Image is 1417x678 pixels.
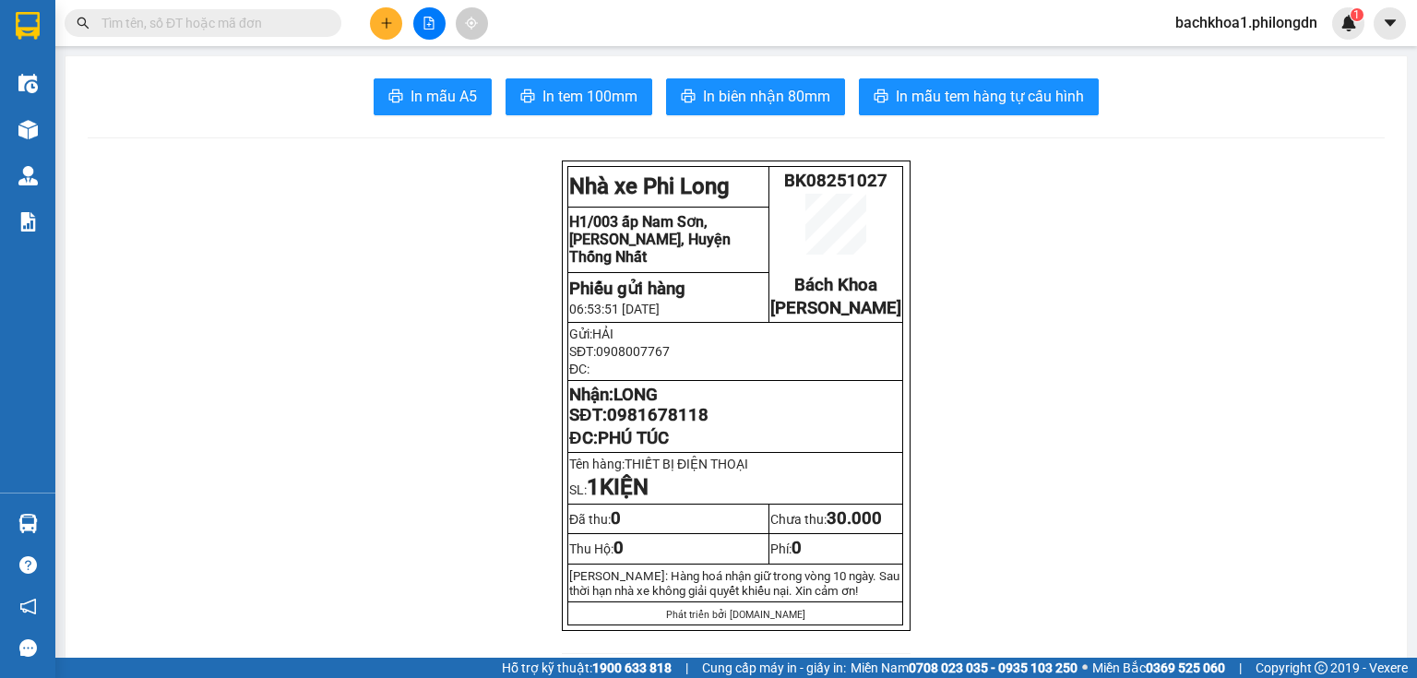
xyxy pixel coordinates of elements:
span: [PERSON_NAME] [770,298,901,318]
span: 1 [1353,8,1360,21]
span: message [19,639,37,657]
span: ĐC: [569,362,589,376]
span: ĐC: [569,428,668,448]
img: icon-new-feature [1340,15,1357,31]
span: aim [465,17,478,30]
span: printer [681,89,696,106]
strong: Nhận: SĐT: [569,385,708,425]
span: 0 [792,538,802,558]
img: warehouse-icon [18,74,38,93]
strong: Nhà xe Phi Long [569,173,730,199]
span: plus [380,17,393,30]
span: question-circle [19,556,37,574]
span: In biên nhận 80mm [703,85,830,108]
span: Phát triển bởi [DOMAIN_NAME] [666,609,805,621]
button: printerIn mẫu tem hàng tự cấu hình [859,78,1099,115]
img: solution-icon [18,212,38,232]
strong: Phiếu gửi hàng [569,279,685,299]
img: warehouse-icon [18,166,38,185]
button: printerIn biên nhận 80mm [666,78,845,115]
span: printer [520,89,535,106]
button: plus [370,7,402,40]
td: Phí: [769,534,903,564]
span: BK08251027 [784,171,887,191]
span: [PERSON_NAME]: Hàng hoá nhận giữ trong vòng 10 ngày. Sau thời hạn nhà xe không giải quy... [569,569,899,598]
button: file-add [413,7,446,40]
button: printerIn mẫu A5 [374,78,492,115]
span: In tem 100mm [542,85,637,108]
span: Miền Bắc [1092,658,1225,678]
p: Tên hàng: [569,457,901,471]
span: | [685,658,688,678]
span: file-add [423,17,435,30]
span: notification [19,598,37,615]
img: warehouse-icon [18,514,38,533]
button: aim [456,7,488,40]
strong: 0708 023 035 - 0935 103 250 [909,660,1078,675]
span: search [77,17,89,30]
span: H1/003 ấp Nam Sơn, [PERSON_NAME], Huyện Thống Nhất [569,213,731,266]
span: 0 [611,508,621,529]
p: Gửi: [569,327,901,341]
span: 1 [587,474,600,500]
span: bachkhoa1.philongdn [1161,11,1332,34]
span: Cung cấp máy in - giấy in: [702,658,846,678]
span: PHÚ TÚC [598,428,669,448]
span: SĐT: [569,344,670,359]
strong: 1900 633 818 [592,660,672,675]
span: | [1239,658,1242,678]
span: In mẫu tem hàng tự cấu hình [896,85,1084,108]
img: logo-vxr [16,12,40,40]
span: 06:53:51 [DATE] [569,302,660,316]
span: printer [874,89,888,106]
img: warehouse-icon [18,120,38,139]
span: 0981678118 [607,405,708,425]
span: 0 [613,538,624,558]
td: Thu Hộ: [568,534,769,564]
span: 30.000 [827,508,882,529]
span: ⚪️ [1082,664,1088,672]
span: printer [388,89,403,106]
span: THIẾT BỊ ĐIỆN THOẠI [625,457,756,471]
strong: 0369 525 060 [1146,660,1225,675]
span: Bách Khoa [794,275,877,295]
button: printerIn tem 100mm [506,78,652,115]
td: Đã thu: [568,505,769,534]
input: Tìm tên, số ĐT hoặc mã đơn [101,13,319,33]
span: Hỗ trợ kỹ thuật: [502,658,672,678]
span: caret-down [1382,15,1399,31]
span: copyright [1315,661,1328,674]
sup: 1 [1351,8,1363,21]
span: LONG [613,385,658,405]
span: HẢI [592,327,613,341]
strong: KIỆN [600,474,649,500]
span: In mẫu A5 [411,85,477,108]
span: SL: [569,482,649,497]
td: Chưa thu: [769,505,903,534]
span: Miền Nam [851,658,1078,678]
span: 0908007767 [596,344,670,359]
button: caret-down [1374,7,1406,40]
